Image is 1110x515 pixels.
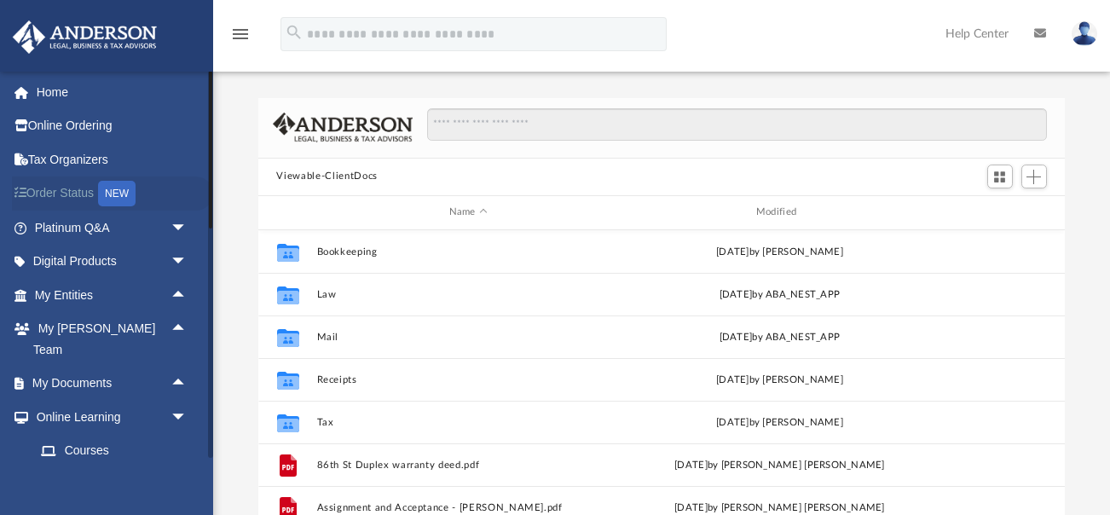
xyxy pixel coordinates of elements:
[12,176,213,211] a: Order StatusNEW
[171,278,205,313] span: arrow_drop_up
[316,417,620,428] button: Tax
[939,205,1058,220] div: id
[265,205,308,220] div: id
[316,460,620,471] button: 86th St Duplex warranty deed.pdf
[276,169,377,184] button: Viewable-ClientDocs
[627,329,931,344] div: by ABA_NEST_APP
[627,205,931,220] div: Modified
[12,312,205,367] a: My [PERSON_NAME] Teamarrow_drop_up
[316,502,620,513] button: Assignment and Acceptance - [PERSON_NAME].pdf
[171,367,205,402] span: arrow_drop_up
[1072,21,1097,46] img: User Pic
[316,332,620,343] button: Mail
[316,246,620,257] button: Bookkeeping
[1021,165,1047,188] button: Add
[230,32,251,44] a: menu
[316,374,620,385] button: Receipts
[627,500,931,515] div: [DATE] by [PERSON_NAME] [PERSON_NAME]
[315,205,620,220] div: Name
[12,109,213,143] a: Online Ordering
[171,245,205,280] span: arrow_drop_down
[12,400,205,434] a: Online Learningarrow_drop_down
[285,23,304,42] i: search
[719,332,752,341] span: [DATE]
[12,278,213,312] a: My Entitiesarrow_drop_up
[8,20,162,54] img: Anderson Advisors Platinum Portal
[171,211,205,246] span: arrow_drop_down
[427,108,1046,141] input: Search files and folders
[98,181,136,206] div: NEW
[12,211,213,245] a: Platinum Q&Aarrow_drop_down
[12,245,213,279] a: Digital Productsarrow_drop_down
[171,400,205,435] span: arrow_drop_down
[12,75,213,109] a: Home
[987,165,1013,188] button: Switch to Grid View
[171,312,205,347] span: arrow_drop_up
[12,367,205,401] a: My Documentsarrow_drop_up
[627,372,931,387] div: [DATE] by [PERSON_NAME]
[24,434,205,468] a: Courses
[12,142,213,176] a: Tax Organizers
[627,244,931,259] div: [DATE] by [PERSON_NAME]
[316,289,620,300] button: Law
[627,457,931,472] div: [DATE] by [PERSON_NAME] [PERSON_NAME]
[627,414,931,430] div: [DATE] by [PERSON_NAME]
[230,24,251,44] i: menu
[627,286,931,302] div: [DATE] by ABA_NEST_APP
